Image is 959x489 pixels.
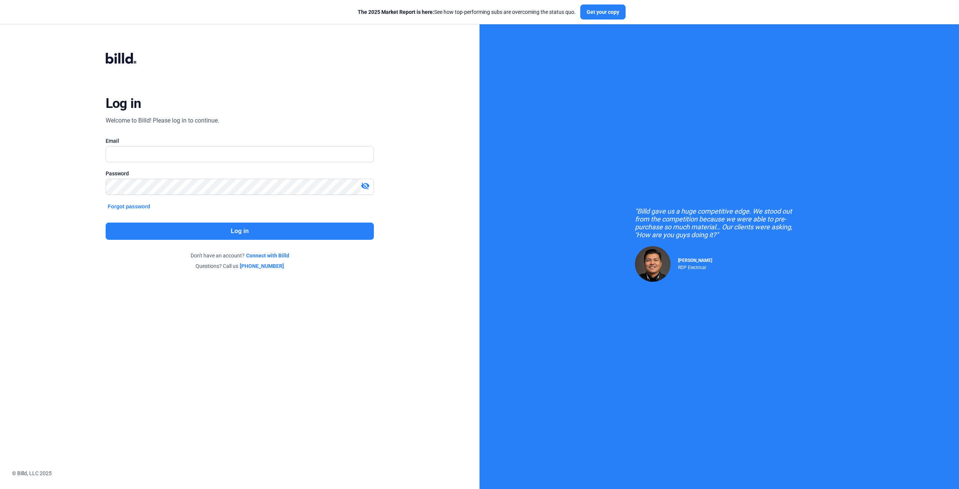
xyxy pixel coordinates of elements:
div: Password [106,170,374,177]
div: Don't have an account? [106,252,374,259]
div: See how top-performing subs are overcoming the status quo. [358,8,576,16]
span: [PERSON_NAME] [678,258,712,263]
a: [PHONE_NUMBER] [240,262,284,270]
a: Connect with Billd [246,252,289,259]
div: Welcome to Billd! Please log in to continue. [106,116,219,125]
mat-icon: visibility_off [361,181,370,190]
button: Get your copy [580,4,626,19]
div: Log in [106,95,141,112]
div: RDP Electrical [678,263,712,270]
button: Forgot password [106,202,153,211]
button: Log in [106,223,374,240]
div: "Billd gave us a huge competitive edge. We stood out from the competition because we were able to... [635,207,804,239]
div: Email [106,137,374,145]
span: The 2025 Market Report is here: [358,9,434,15]
img: Raul Pacheco [635,246,671,282]
div: Questions? Call us [106,262,374,270]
